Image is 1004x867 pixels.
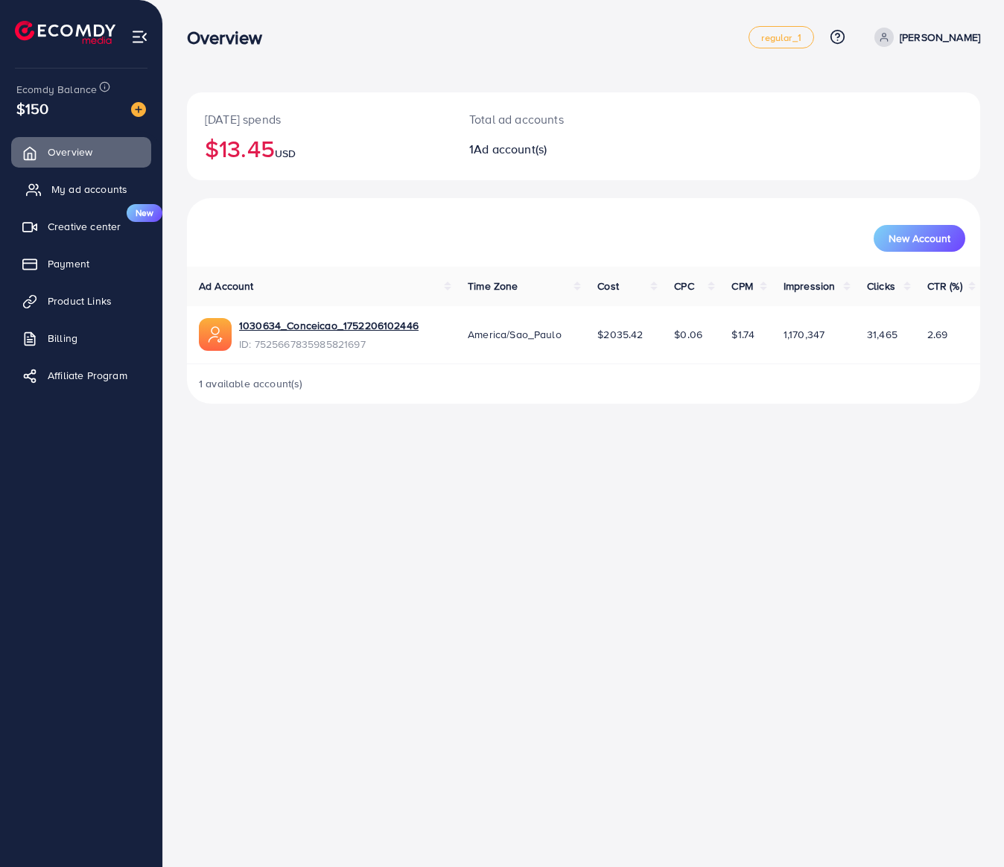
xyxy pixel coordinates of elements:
[48,368,127,383] span: Affiliate Program
[48,144,92,159] span: Overview
[199,376,303,391] span: 1 available account(s)
[597,279,619,293] span: Cost
[131,28,148,45] img: menu
[761,33,801,42] span: regular_1
[16,82,97,97] span: Ecomdy Balance
[867,327,897,342] span: 31,465
[731,279,752,293] span: CPM
[11,249,151,279] a: Payment
[275,146,296,161] span: USD
[468,327,562,342] span: America/Sao_Paulo
[900,28,980,46] p: [PERSON_NAME]
[48,219,121,234] span: Creative center
[784,279,836,293] span: Impression
[127,204,162,222] span: New
[48,331,77,346] span: Billing
[469,110,632,128] p: Total ad accounts
[597,327,643,342] span: $2035.42
[11,137,151,167] a: Overview
[205,134,433,162] h2: $13.45
[889,233,950,244] span: New Account
[11,361,151,390] a: Affiliate Program
[674,327,702,342] span: $0.06
[239,337,419,352] span: ID: 7525667835985821697
[474,141,547,157] span: Ad account(s)
[941,800,993,856] iframe: Chat
[51,182,127,197] span: My ad accounts
[11,323,151,353] a: Billing
[48,293,112,308] span: Product Links
[48,256,89,271] span: Payment
[131,102,146,117] img: image
[199,318,232,351] img: ic-ads-acc.e4c84228.svg
[11,212,151,241] a: Creative centerNew
[199,279,254,293] span: Ad Account
[784,327,825,342] span: 1,170,347
[205,110,433,128] p: [DATE] spends
[674,279,693,293] span: CPC
[731,327,754,342] span: $1.74
[874,225,965,252] button: New Account
[927,279,962,293] span: CTR (%)
[11,286,151,316] a: Product Links
[927,327,948,342] span: 2.69
[187,27,274,48] h3: Overview
[16,98,49,119] span: $150
[15,21,115,44] img: logo
[868,28,980,47] a: [PERSON_NAME]
[239,318,419,333] a: 1030634_Conceicao_1752206102446
[11,174,151,204] a: My ad accounts
[749,26,813,48] a: regular_1
[867,279,895,293] span: Clicks
[468,279,518,293] span: Time Zone
[469,142,632,156] h2: 1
